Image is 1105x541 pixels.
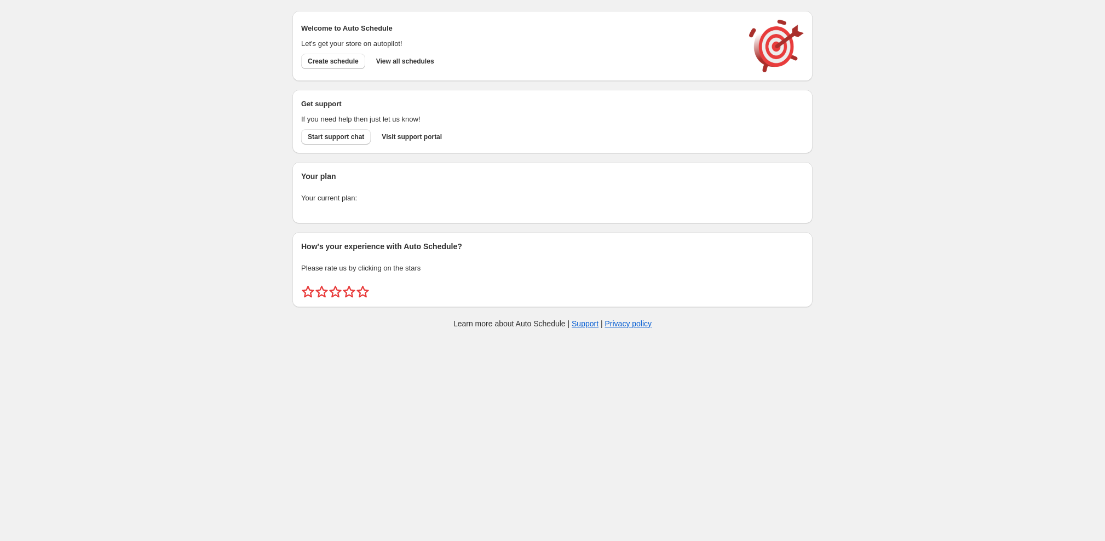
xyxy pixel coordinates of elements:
p: Please rate us by clicking on the stars [301,263,804,274]
a: Support [572,319,598,328]
p: Let's get your store on autopilot! [301,38,738,49]
p: If you need help then just let us know! [301,114,738,125]
h2: Your plan [301,171,804,182]
button: View all schedules [370,54,441,69]
h2: Get support [301,99,738,110]
span: Visit support portal [382,133,442,141]
span: Create schedule [308,57,359,66]
p: Learn more about Auto Schedule | | [453,318,652,329]
h2: How's your experience with Auto Schedule? [301,241,804,252]
span: Start support chat [308,133,364,141]
p: Your current plan: [301,193,804,204]
h2: Welcome to Auto Schedule [301,23,738,34]
a: Start support chat [301,129,371,145]
a: Visit support portal [375,129,448,145]
span: View all schedules [376,57,434,66]
a: Privacy policy [605,319,652,328]
button: Create schedule [301,54,365,69]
